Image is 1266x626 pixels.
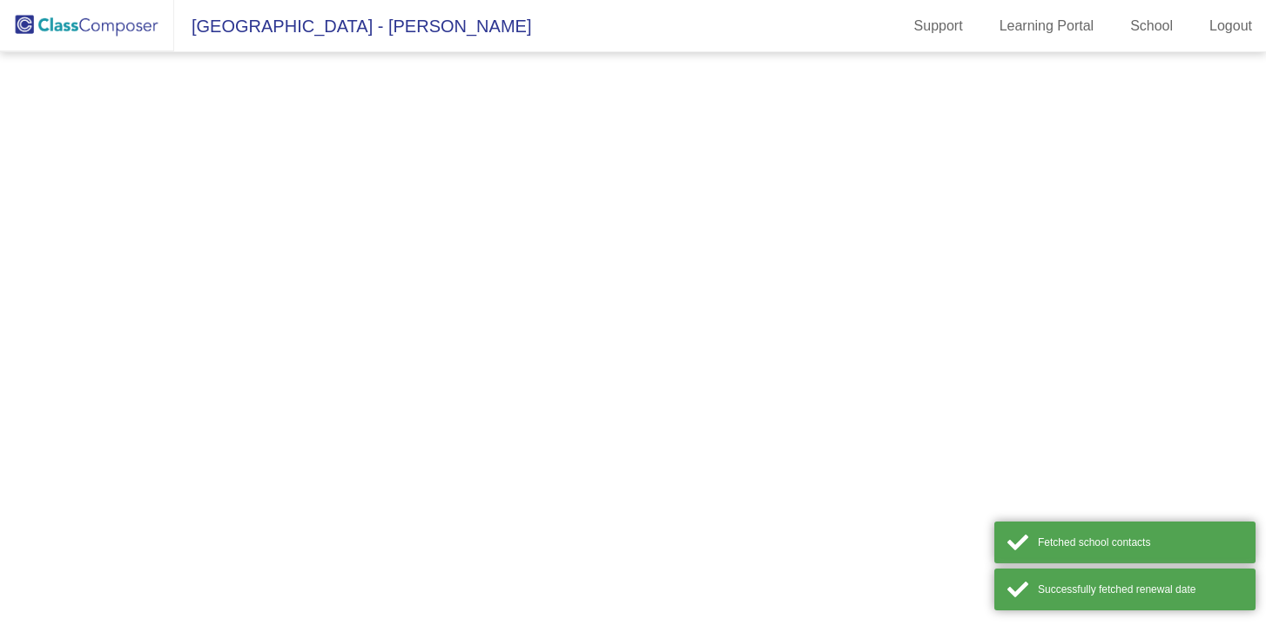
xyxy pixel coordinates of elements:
div: Fetched school contacts [1038,535,1242,550]
a: Support [900,12,977,40]
div: Successfully fetched renewal date [1038,582,1242,597]
a: Logout [1195,12,1266,40]
span: [GEOGRAPHIC_DATA] - [PERSON_NAME] [174,12,531,40]
a: Learning Portal [986,12,1108,40]
a: School [1116,12,1187,40]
